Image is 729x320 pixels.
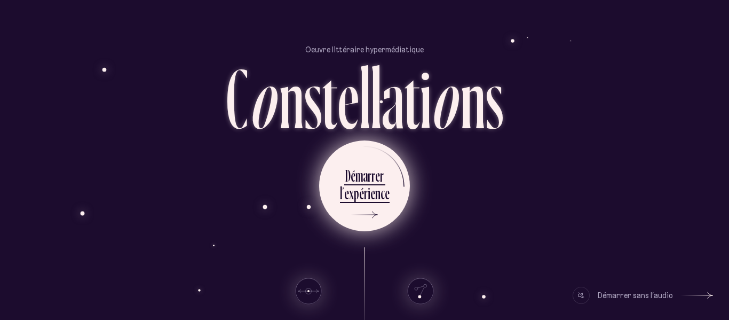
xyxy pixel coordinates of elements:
[319,141,410,231] button: Démarrerl’expérience
[351,165,355,186] div: é
[349,183,354,204] div: x
[354,183,359,204] div: p
[380,165,384,186] div: r
[385,183,390,204] div: e
[344,183,349,204] div: e
[420,55,431,140] div: i
[359,55,370,140] div: l
[371,165,375,186] div: r
[370,183,375,204] div: e
[338,55,359,140] div: e
[345,165,351,186] div: D
[375,183,381,204] div: n
[363,165,368,186] div: a
[375,165,380,186] div: e
[368,165,371,186] div: r
[340,183,342,204] div: l
[598,287,673,304] div: Démarrer sans l’audio
[404,55,420,140] div: t
[355,165,363,186] div: m
[573,287,713,304] button: Démarrer sans l’audio
[461,55,485,140] div: n
[342,183,344,204] div: ’
[382,55,404,140] div: a
[248,55,279,140] div: o
[279,55,304,140] div: n
[485,55,503,140] div: s
[305,44,424,55] p: Oeuvre littéraire hypermédiatique
[364,183,368,204] div: r
[304,55,322,140] div: s
[430,55,461,140] div: o
[368,183,370,204] div: i
[226,55,248,140] div: C
[322,55,338,140] div: t
[370,55,382,140] div: l
[359,183,364,204] div: é
[381,183,385,204] div: c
